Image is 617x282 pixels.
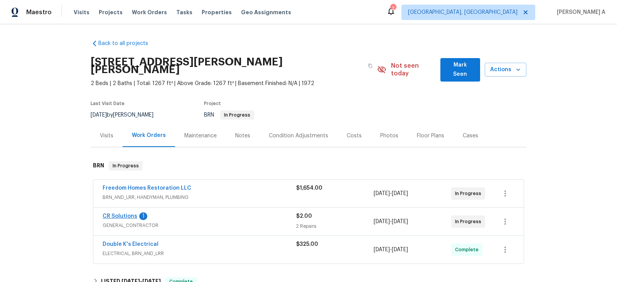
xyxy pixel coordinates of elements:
h6: BRN [93,161,104,170]
span: $2.00 [296,214,312,219]
span: Project [204,101,221,106]
span: Tasks [176,10,192,15]
a: CR Solutions [103,214,137,219]
span: 2 Beds | 2 Baths | Total: 1267 ft² | Above Grade: 1267 ft² | Basement Finished: N/A | 1972 [91,80,377,87]
span: In Progress [455,218,484,225]
span: Work Orders [132,8,167,16]
span: [DATE] [392,191,408,196]
span: [GEOGRAPHIC_DATA], [GEOGRAPHIC_DATA] [408,8,518,16]
span: GENERAL_CONTRACTOR [103,222,296,229]
div: Visits [100,132,113,140]
div: Condition Adjustments [269,132,328,140]
div: 2 Repairs [296,222,374,230]
span: Complete [455,246,482,254]
span: $1,654.00 [296,185,322,191]
span: Properties [202,8,232,16]
span: [DATE] [374,247,390,252]
span: - [374,218,408,225]
div: Notes [235,132,250,140]
span: [DATE] [392,219,408,224]
h2: [STREET_ADDRESS][PERSON_NAME][PERSON_NAME] [91,58,363,73]
span: In Progress [221,113,253,117]
span: In Progress [455,190,484,197]
div: Floor Plans [417,132,444,140]
span: - [374,246,408,254]
span: [DATE] [374,219,390,224]
div: 1 [139,212,147,220]
div: by [PERSON_NAME] [91,110,163,120]
div: BRN In Progress [91,154,526,178]
a: Back to all projects [91,40,165,47]
div: Maintenance [184,132,217,140]
span: Actions [491,65,520,75]
span: $325.00 [296,242,318,247]
button: Mark Seen [440,58,480,82]
span: Mark Seen [447,60,474,79]
span: Visits [74,8,89,16]
span: - [374,190,408,197]
span: Projects [99,8,123,16]
span: Maestro [26,8,52,16]
button: Copy Address [363,59,377,73]
span: [DATE] [91,112,107,118]
span: BRN_AND_LRR, HANDYMAN, PLUMBING [103,194,296,201]
span: In Progress [110,162,142,170]
span: [DATE] [374,191,390,196]
span: [PERSON_NAME] A [554,8,605,16]
div: Cases [463,132,478,140]
a: Freedom Homes Restoration LLC [103,185,191,191]
div: Photos [380,132,398,140]
span: Last Visit Date [91,101,125,106]
span: ELECTRICAL, BRN_AND_LRR [103,250,296,257]
span: Not seen today [391,62,436,77]
span: Geo Assignments [241,8,291,16]
a: Double K's Electrical [103,242,158,247]
span: BRN [204,112,254,118]
div: Costs [347,132,362,140]
button: Actions [485,63,526,77]
span: [DATE] [392,247,408,252]
div: Work Orders [132,132,166,139]
div: 2 [390,5,396,12]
